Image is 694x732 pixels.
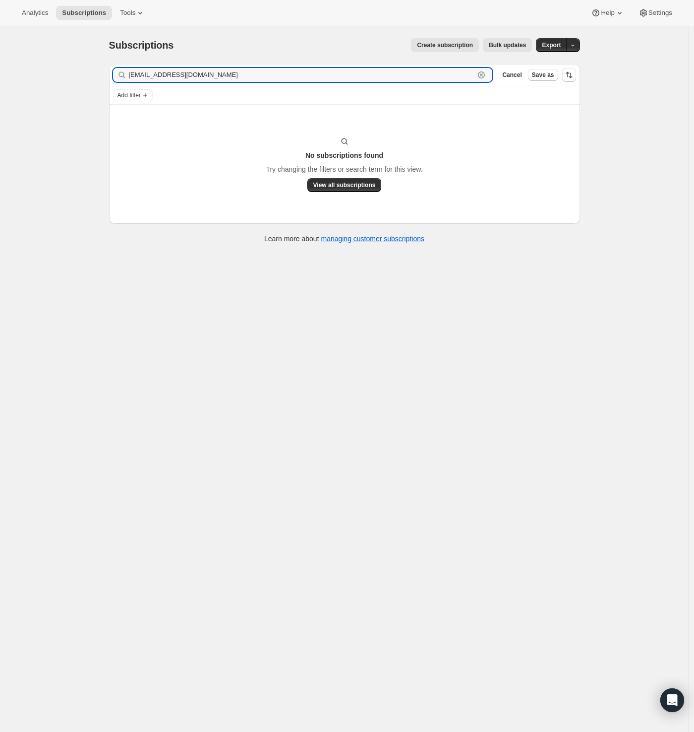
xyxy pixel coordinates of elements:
[411,38,479,52] button: Create subscription
[114,6,151,20] button: Tools
[633,6,678,20] button: Settings
[532,71,554,79] span: Save as
[305,150,383,160] h3: No subscriptions found
[417,41,473,49] span: Create subscription
[528,69,558,81] button: Save as
[601,9,614,17] span: Help
[22,9,48,17] span: Analytics
[307,178,382,192] button: View all subscriptions
[16,6,54,20] button: Analytics
[660,688,684,712] div: Open Intercom Messenger
[129,68,475,82] input: Filter subscribers
[109,40,174,51] span: Subscriptions
[117,91,141,99] span: Add filter
[536,38,567,52] button: Export
[476,70,486,80] button: Clear
[313,181,376,189] span: View all subscriptions
[120,9,135,17] span: Tools
[62,9,106,17] span: Subscriptions
[585,6,630,20] button: Help
[56,6,112,20] button: Subscriptions
[483,38,532,52] button: Bulk updates
[562,68,576,82] button: Sort the results
[321,235,424,243] a: managing customer subscriptions
[542,41,561,49] span: Export
[648,9,672,17] span: Settings
[502,71,521,79] span: Cancel
[264,234,424,244] p: Learn more about
[113,89,153,101] button: Add filter
[498,69,525,81] button: Cancel
[489,41,526,49] span: Bulk updates
[266,164,422,174] p: Try changing the filters or search term for this view.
